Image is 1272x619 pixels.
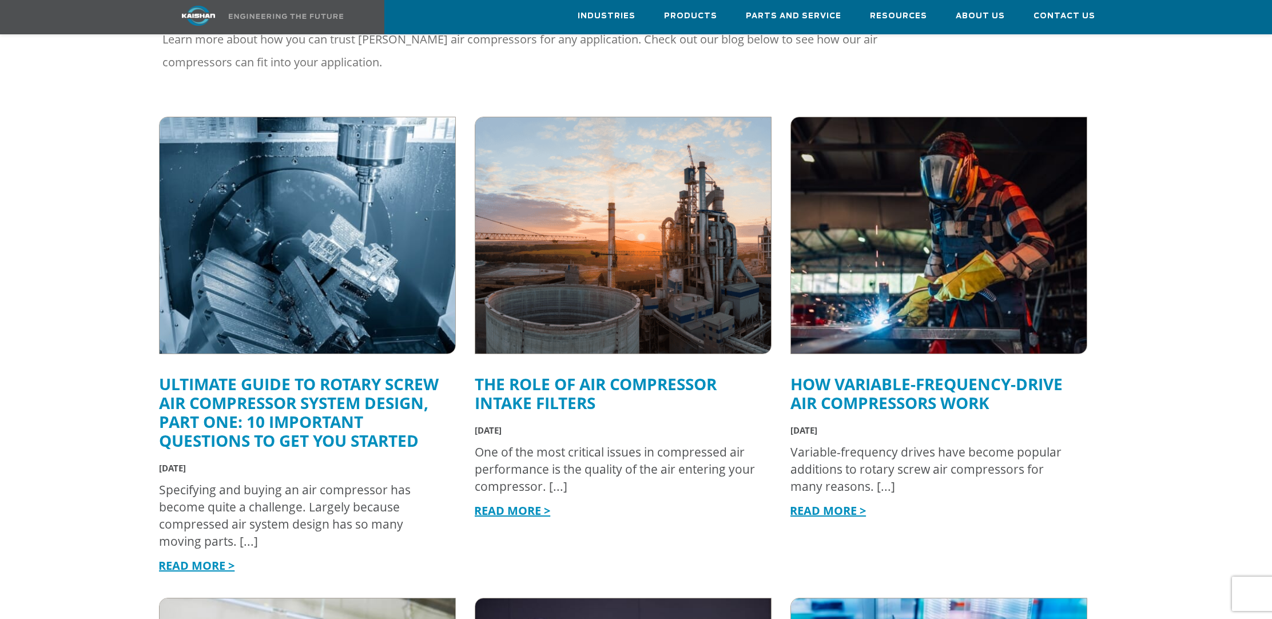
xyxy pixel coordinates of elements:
[664,1,717,31] a: Products
[475,424,502,436] span: [DATE]
[162,28,911,74] p: Learn more about how you can trust [PERSON_NAME] air compressors for any application. Check out o...
[229,14,343,19] img: Engineering the future
[1033,1,1095,31] a: Contact Us
[870,1,927,31] a: Resources
[159,373,439,451] a: Ultimate Guide to Rotary Screw Air Compressor System Design, Part One: 10 Important Questions To ...
[156,6,241,26] img: kaishan logo
[790,443,1076,495] div: Variable-frequency drives have become popular additions to rotary screw air compressors for many ...
[746,1,841,31] a: Parts and Service
[159,462,186,474] span: [DATE]
[475,117,771,354] img: cement factory
[1033,10,1095,23] span: Contact Us
[790,424,817,436] span: [DATE]
[790,373,1063,414] a: How Variable-Frequency-Drive Air Compressors Work
[578,10,635,23] span: Industries
[791,117,1087,354] img: VSDs in metalworking
[956,1,1005,31] a: About Us
[475,443,760,495] div: One of the most critical issues in compressed air performance is the quality of the air entering ...
[475,373,717,414] a: The Role of Air Compressor Intake Filters
[664,10,717,23] span: Products
[159,481,444,550] div: Specifying and buying an air compressor has become quite a challenge. Largely because compressed ...
[578,1,635,31] a: Industries
[746,10,841,23] span: Parts and Service
[870,10,927,23] span: Resources
[158,558,234,573] a: READ MORE >
[790,503,866,518] a: READ MORE >
[474,503,550,518] a: READ MORE >
[160,117,455,354] img: CNC machine
[956,10,1005,23] span: About Us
